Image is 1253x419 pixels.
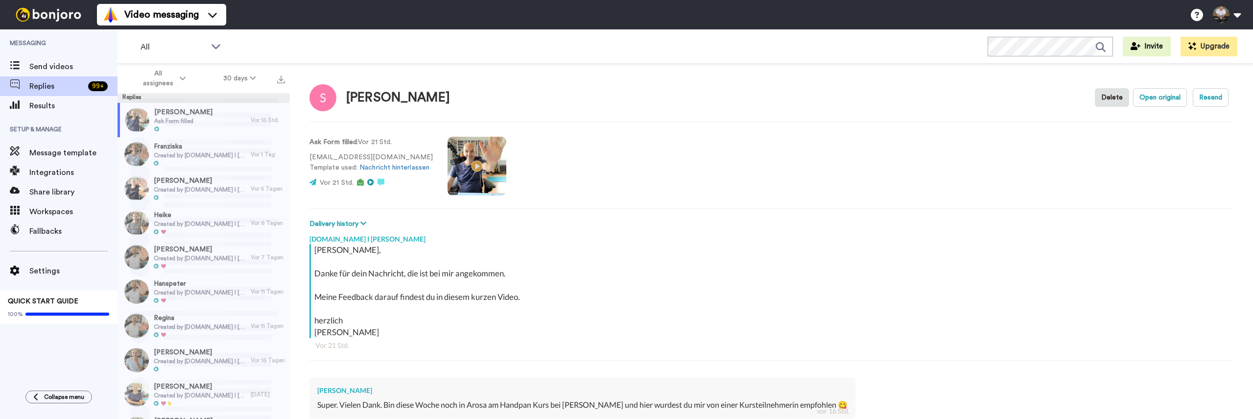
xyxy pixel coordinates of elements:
span: Regina [154,313,246,323]
div: Vor 11 Tagen [251,288,285,296]
img: d7f8c059-2aa7-4c57-8a5f-f8fdeccfb553-thumb.jpg [125,108,149,132]
a: [PERSON_NAME]Created by [DOMAIN_NAME] I [PERSON_NAME]Vor 5 Tagen [118,172,290,206]
span: QUICK START GUIDE [8,298,78,305]
a: [PERSON_NAME]Created by [DOMAIN_NAME] I [PERSON_NAME]Vor 16 Tagen [118,343,290,377]
span: Created by [DOMAIN_NAME] I [PERSON_NAME] [154,186,246,194]
div: 99 + [88,81,108,91]
span: Created by [DOMAIN_NAME] I [PERSON_NAME] [154,151,246,159]
button: Invite [1123,37,1171,56]
strong: Ask Form filled [309,139,357,146]
span: Settings [29,265,118,277]
div: [DATE] [251,391,285,398]
div: Vor 6 Tagen [251,219,285,227]
div: [PERSON_NAME] [346,91,450,105]
button: Delete [1095,88,1129,107]
button: Export all results that match these filters now. [274,71,288,86]
span: Ask Form filled [154,117,213,125]
span: [PERSON_NAME] [154,347,246,357]
a: [PERSON_NAME]Created by [DOMAIN_NAME] I [PERSON_NAME][DATE] [118,377,290,412]
span: Hanspeter [154,279,246,289]
span: Replies [29,80,84,92]
a: HanspeterCreated by [DOMAIN_NAME] I [PERSON_NAME]Vor 11 Tagen [118,274,290,309]
img: b3ccdda2-6e3f-4182-940f-0cac0c6ed0a5-thumb.jpg [124,211,149,235]
span: Workspaces [29,206,118,218]
span: Integrations [29,167,118,178]
div: Vor 5 Tagen [251,185,285,193]
div: vor 16 Std. [817,406,850,416]
a: HeikeCreated by [DOMAIN_NAME] I [PERSON_NAME]Vor 6 Tagen [118,206,290,240]
span: Share library [29,186,118,198]
img: 84251fd3-14c5-4535-ae2f-ddf0c72c7829-thumb.jpg [124,279,149,304]
img: d3af25b6-40b5-437a-92eb-e49c6e07f307-thumb.jpg [124,382,149,407]
span: [PERSON_NAME] [154,107,213,117]
div: Vor 16 Std. [251,116,285,124]
span: Video messaging [124,8,199,22]
a: [PERSON_NAME]Created by [DOMAIN_NAME] I [PERSON_NAME]Vor 7 Tagen [118,240,290,274]
span: Created by [DOMAIN_NAME] I [PERSON_NAME] [154,357,246,365]
button: 30 days [205,70,275,87]
div: [PERSON_NAME], Danke für dein Nachricht, die ist bei mir angekommen. Meine Feedback darauf findes... [314,244,1231,338]
div: [DOMAIN_NAME] I [PERSON_NAME] [309,229,1233,244]
span: Created by [DOMAIN_NAME] I [PERSON_NAME] [154,392,246,399]
button: All assignees [119,65,205,92]
span: Created by [DOMAIN_NAME] I [PERSON_NAME] [154,220,246,228]
img: 361639eb-d069-41b0-b0b0-3f63f4845886-thumb.jpg [124,176,149,201]
span: Created by [DOMAIN_NAME] I [PERSON_NAME] [154,323,246,331]
p: : Vor 21 Std. [309,137,433,148]
button: Open original [1133,88,1187,107]
a: ReginaCreated by [DOMAIN_NAME] I [PERSON_NAME]Vor 11 Tagen [118,309,290,343]
div: [PERSON_NAME] [317,386,848,395]
img: bj-logo-header-white.svg [12,8,85,22]
span: All [141,41,206,53]
span: [PERSON_NAME] [154,245,246,254]
a: Nachricht hinterlassen [359,164,429,171]
div: Vor 21 Std. [315,341,1228,350]
p: [EMAIL_ADDRESS][DOMAIN_NAME] Template used: [309,152,433,173]
span: Heike [154,210,246,220]
span: Fallbacks [29,225,118,237]
div: Vor 16 Tagen [251,356,285,364]
span: Collapse menu [44,393,84,401]
img: vm-color.svg [103,7,118,23]
div: Replies [118,93,290,103]
span: 100% [8,310,23,318]
img: ca8cf08a-ecef-4b75-95ab-a67faff3b40f-thumb.jpg [124,348,149,372]
div: Super. Vielen Dank. Bin diese Woche noch in Arosa am Handpan Kurs bei [PERSON_NAME] und hier wurd... [317,399,848,411]
span: [PERSON_NAME] [154,382,246,392]
span: [PERSON_NAME] [154,176,246,186]
a: [PERSON_NAME]Ask Form filledVor 16 Std. [118,103,290,137]
button: Resend [1193,88,1229,107]
span: Created by [DOMAIN_NAME] I [PERSON_NAME] [154,289,246,296]
span: Results [29,100,118,112]
button: Collapse menu [25,391,92,403]
span: Send videos [29,61,118,73]
a: FranziskaCreated by [DOMAIN_NAME] I [PERSON_NAME]Vor 1 Tag [118,137,290,172]
img: Image of Simone [309,84,336,111]
span: Franziska [154,142,246,151]
div: Vor 11 Tagen [251,322,285,330]
img: export.svg [277,75,285,83]
img: 53c7d34d-9126-4a5b-92b1-89dfd8ec7676-thumb.jpg [124,245,149,270]
span: All assignees [138,69,178,88]
button: Delivery history [309,219,369,229]
div: Vor 7 Tagen [251,253,285,261]
img: f23a7b84-ae2c-4e8c-bedb-3ed34c559863-thumb.jpg [124,314,149,338]
div: Vor 1 Tag [251,150,285,158]
img: 91fba64c-b1e7-4ede-a60b-25b48883b06a-thumb.jpg [124,142,149,167]
button: Upgrade [1181,37,1237,56]
span: Message template [29,147,118,159]
span: Vor 21 Std. [320,179,354,186]
span: Created by [DOMAIN_NAME] I [PERSON_NAME] [154,254,246,262]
